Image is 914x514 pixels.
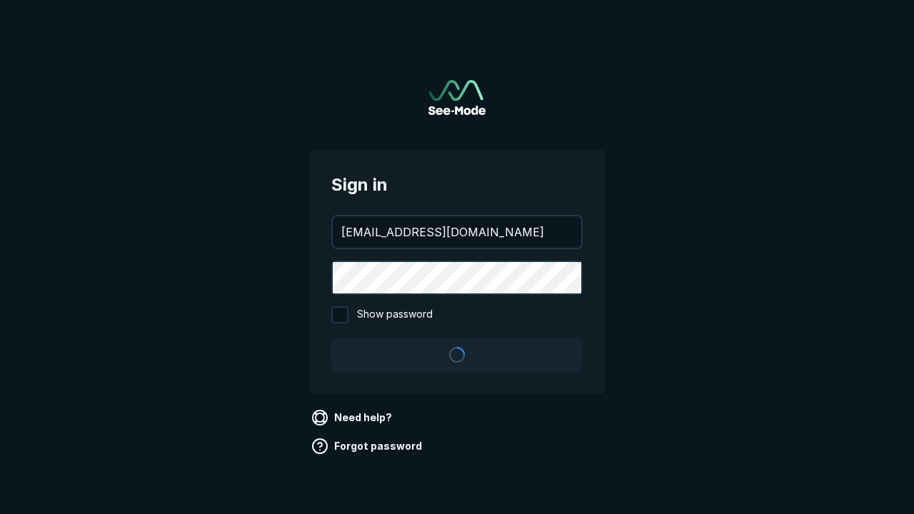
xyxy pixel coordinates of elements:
span: Show password [357,306,433,323]
a: Need help? [308,406,398,429]
a: Forgot password [308,435,428,458]
img: See-Mode Logo [428,80,486,115]
span: Sign in [331,172,583,198]
input: your@email.com [333,216,581,248]
a: Go to sign in [428,80,486,115]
